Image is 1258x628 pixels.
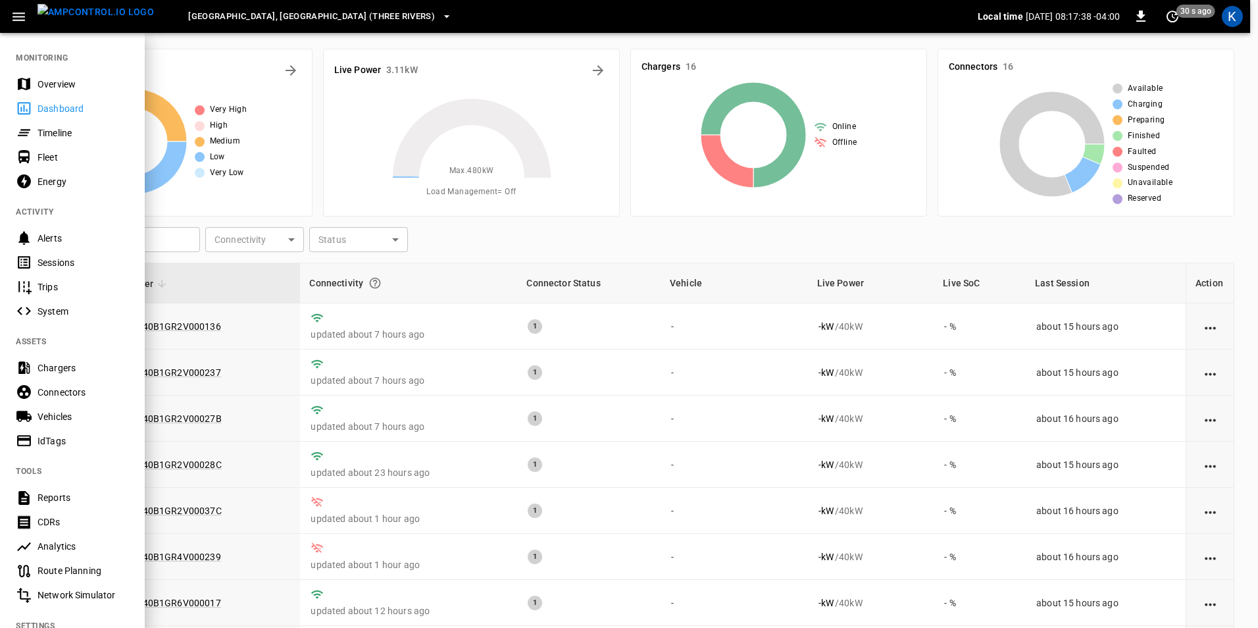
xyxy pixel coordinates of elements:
div: Overview [38,78,129,91]
div: Analytics [38,540,129,553]
div: Timeline [38,126,129,140]
div: Network Simulator [38,589,129,602]
div: Energy [38,175,129,188]
div: Vehicles [38,410,129,423]
div: Trips [38,280,129,294]
div: Route Planning [38,564,129,577]
button: set refresh interval [1162,6,1183,27]
span: 30 s ago [1176,5,1215,18]
span: [GEOGRAPHIC_DATA], [GEOGRAPHIC_DATA] (Three Rivers) [188,9,435,24]
div: Sessions [38,256,129,269]
div: Reports [38,491,129,504]
div: Connectors [38,386,129,399]
div: IdTags [38,434,129,448]
p: [DATE] 08:17:38 -04:00 [1026,10,1120,23]
div: Dashboard [38,102,129,115]
div: CDRs [38,515,129,529]
div: Fleet [38,151,129,164]
div: System [38,305,129,318]
div: Chargers [38,361,129,375]
div: Alerts [38,232,129,245]
p: Local time [978,10,1023,23]
img: ampcontrol.io logo [38,4,154,20]
div: profile-icon [1222,6,1243,27]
